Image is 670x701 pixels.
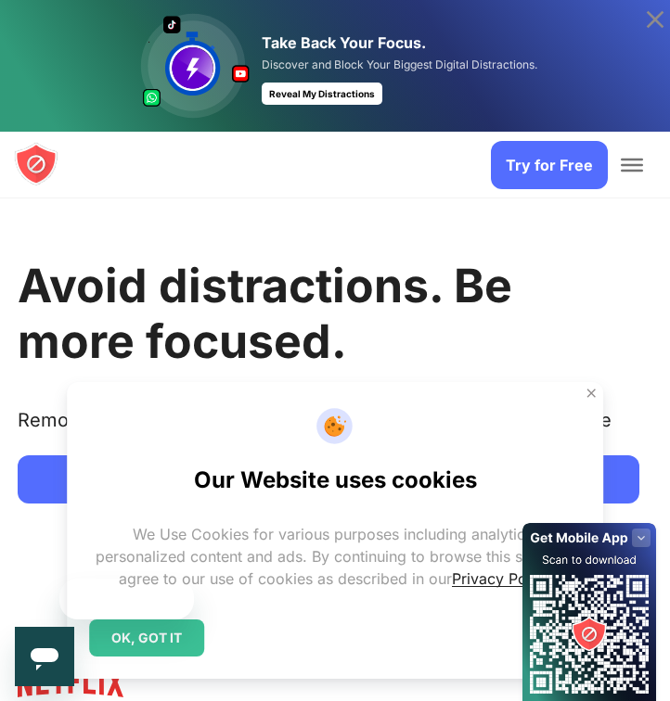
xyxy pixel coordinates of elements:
[18,409,612,446] text: Remove distracting apps and sites and stay focused with BlockSite
[14,142,58,189] a: blocksite logo
[14,6,656,125] a: Take Back Your Focus. Discover and Block Your Biggest Digital Distractions. Reveal My Distractions
[621,159,643,172] button: Toggle Menu
[579,381,603,405] button: Close
[89,619,204,656] div: OK, GOT IT
[491,141,608,189] a: Try for Free
[15,627,74,686] iframe: Button to launch messaging window
[18,258,639,369] h1: Avoid distractions. Be more focused.
[262,83,382,105] div: Reveal My Distractions
[194,466,477,493] h2: Our Website uses cookies
[59,579,194,619] iframe: Message from company
[14,142,58,186] img: blocksite logo
[452,569,551,588] a: Privacy Policy
[262,33,426,52] span: Take Back Your Focus.
[18,455,639,503] a: Try for Free
[89,523,581,590] p: We Use Cookies for various purposes including analytics, personalized content and ads. By continu...
[584,386,599,401] img: Close
[262,57,537,71] span: Discover and Block Your Biggest Digital Distractions.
